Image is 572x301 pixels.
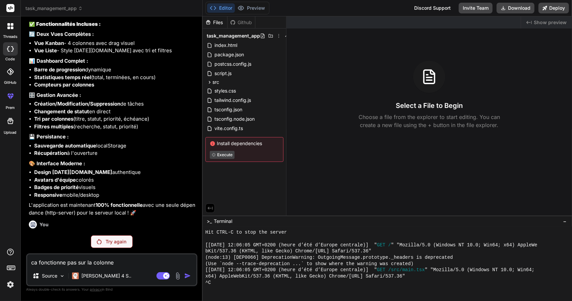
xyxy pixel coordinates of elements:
[205,280,211,286] span: ^C
[34,47,196,55] li: - Style [DATE][DOMAIN_NAME] avec tri et filtres
[106,238,126,245] p: Try again
[214,87,237,95] span: styles.css
[6,56,15,62] label: code
[207,33,260,39] span: task_management_app
[34,108,89,115] strong: Changement de statut
[203,19,227,26] div: Files
[34,176,196,184] li: colorés
[396,101,463,110] h3: Select a File to Begin
[29,92,81,98] strong: 🎛️ Gestion Avancée :
[4,130,17,135] label: Upload
[59,273,65,279] img: Pick Models
[377,267,385,273] span: GET
[6,105,15,111] label: prem
[205,248,371,254] span: bKit/537.36 (KHTML, like Gecko) Chrome/[URL] Safari/537.36"
[5,279,16,290] img: settings
[214,51,245,59] span: package.json
[214,106,243,114] span: tsconfig.json
[29,21,101,27] strong: ✅ Fonctionnalités Incluses :
[34,123,73,130] strong: Filtres multiples
[497,3,534,13] button: Download
[29,201,196,217] p: L'application est maintenant avec une seule dépendance (http-server) pour le serveur local ! 🚀
[205,229,287,236] span: Hit CTRL-C to stop the server
[34,149,196,157] li: à l'ouverture
[563,218,567,225] span: −
[25,5,83,12] span: task_management_app
[410,3,455,13] div: Discord Support
[34,81,94,88] strong: Compteurs par colonnes
[29,58,88,64] strong: 📊 Dashboard Complet :
[29,133,69,140] strong: 💾 Persistance :
[210,140,279,147] span: Install dependencies
[34,116,73,122] strong: Tri par colonnes
[34,169,112,175] strong: Design [DATE][DOMAIN_NAME]
[34,100,196,108] li: de tâches
[34,169,196,176] li: authentique
[26,286,197,293] p: Always double-check its answers. Your in Bind
[207,3,235,13] button: Editor
[34,108,196,116] li: en direct
[34,191,196,199] li: mobile/desktop
[207,218,212,225] span: >_
[425,267,534,273] span: " "Mozilla/5.0 (Windows NT 10.0; Win64;
[34,142,96,149] strong: Sauvegarde automatique
[40,221,49,228] h6: You
[3,34,17,40] label: threads
[34,47,57,54] strong: Vue Liste
[205,267,377,273] span: [[DATE] 12:06:05 GMT+0200 (heure d’été d’Europe centrale)] "
[42,273,57,279] p: Source
[96,202,143,208] strong: 100% fonctionnelle
[72,273,79,279] img: Claude 4 Sonnet
[214,69,232,77] span: script.js
[214,60,252,68] span: postcss.config.js
[214,96,252,104] span: tailwind.config.js
[34,192,62,198] strong: Responsive
[34,74,91,80] strong: Statistiques temps réel
[534,19,567,26] span: Show preview
[174,272,182,280] img: attachment
[377,242,385,248] span: GET
[562,216,568,227] button: −
[97,239,102,244] img: Retry
[388,242,391,248] span: /
[214,115,255,123] span: tsconfig.node.json
[34,184,79,190] strong: Badges de priorité
[210,151,235,159] button: Execute
[538,3,569,13] button: Deploy
[205,273,405,280] span: x64) AppleWebKit/537.36 (KHTML, like Gecko) Chrome/[URL] Safari/537.36"
[34,40,64,46] strong: Vue Kanban
[34,40,196,47] li: - 4 colonnes avec drag visuel
[391,242,537,248] span: " "Mozilla/5.0 (Windows NT 10.0; Win64; x64) AppleWe
[459,3,493,13] button: Invite Team
[214,124,244,132] span: vite.config.ts
[34,115,196,123] li: (titre, statut, priorité, échéance)
[184,273,191,279] img: icon
[34,123,196,131] li: (recherche, statut, priorité)
[34,142,196,150] li: localStorage
[228,19,255,26] div: Github
[34,66,196,74] li: dynamique
[34,150,67,156] strong: Récupération
[354,113,504,129] p: Choose a file from the explorer to start editing. You can create a new file using the + button in...
[214,218,232,225] span: Terminal
[90,287,102,291] span: privacy
[34,66,85,73] strong: Barre de progression
[205,254,453,261] span: (node:13) [DEP0066] DeprecationWarning: OutgoingMessage.prototype._headers is deprecated
[81,273,131,279] p: [PERSON_NAME] 4 S..
[34,177,76,183] strong: Avatars d'équipe
[205,242,377,248] span: [[DATE] 12:06:05 GMT+0200 (heure d’été d’Europe centrale)] "
[4,80,16,85] label: GitHub
[29,31,94,37] strong: 🔄 Deux Vues Complètes :
[34,74,196,81] li: (total, terminées, en cours)
[205,261,414,267] span: (Use `node --trace-deprecation ...` to show where the warning was created)
[214,41,238,49] span: index.html
[34,101,120,107] strong: Création/Modification/Suppression
[388,267,425,273] span: /src/main.tsx
[235,3,268,13] button: Preview
[34,184,196,191] li: visuels
[212,79,219,85] span: src
[29,160,85,167] strong: 🎨 Interface Moderne :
